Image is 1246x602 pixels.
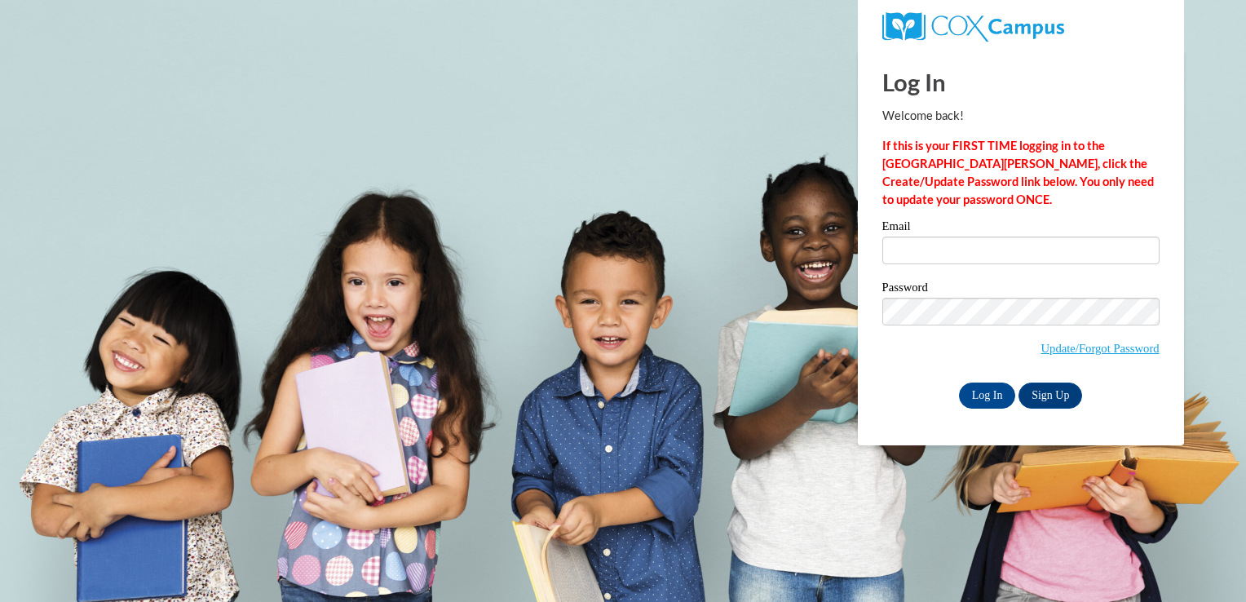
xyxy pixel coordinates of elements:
label: Email [882,220,1160,237]
h1: Log In [882,65,1160,99]
img: COX Campus [882,12,1064,42]
a: COX Campus [882,19,1064,33]
label: Password [882,281,1160,298]
p: Welcome back! [882,107,1160,125]
a: Sign Up [1018,383,1082,409]
strong: If this is your FIRST TIME logging in to the [GEOGRAPHIC_DATA][PERSON_NAME], click the Create/Upd... [882,139,1154,206]
input: Log In [959,383,1016,409]
a: Update/Forgot Password [1041,342,1160,355]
